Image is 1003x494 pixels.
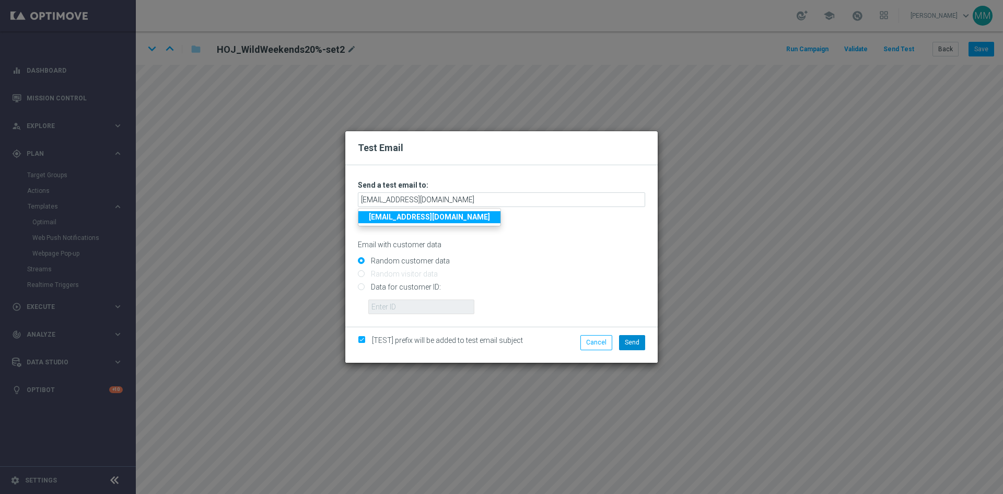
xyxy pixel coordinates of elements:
[368,256,450,266] label: Random customer data
[358,240,645,249] p: Email with customer data
[372,336,523,344] span: [TEST] prefix will be added to test email subject
[368,300,474,314] input: Enter ID
[619,335,645,350] button: Send
[580,335,612,350] button: Cancel
[358,211,500,223] a: [EMAIL_ADDRESS][DOMAIN_NAME]
[369,213,490,221] strong: [EMAIL_ADDRESS][DOMAIN_NAME]
[358,142,645,154] h2: Test Email
[358,180,645,190] h3: Send a test email to:
[358,210,645,219] p: Separate multiple addresses with commas
[625,339,639,346] span: Send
